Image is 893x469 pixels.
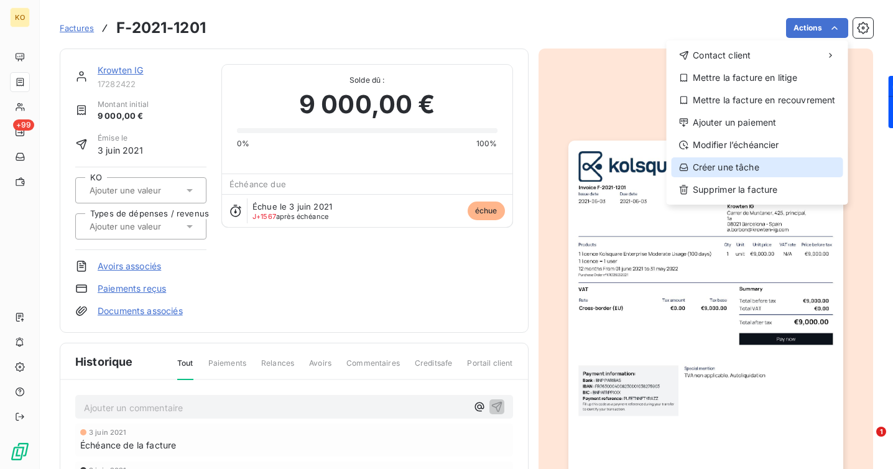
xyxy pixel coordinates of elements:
[851,427,881,457] iframe: Intercom live chat
[667,40,848,205] div: Actions
[672,180,843,200] div: Supprimer la facture
[672,90,843,110] div: Mettre la facture en recouvrement
[876,427,886,437] span: 1
[672,68,843,88] div: Mettre la facture en litige
[672,113,843,132] div: Ajouter un paiement
[672,157,843,177] div: Créer une tâche
[693,49,751,62] span: Contact client
[672,135,843,155] div: Modifier l’échéancier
